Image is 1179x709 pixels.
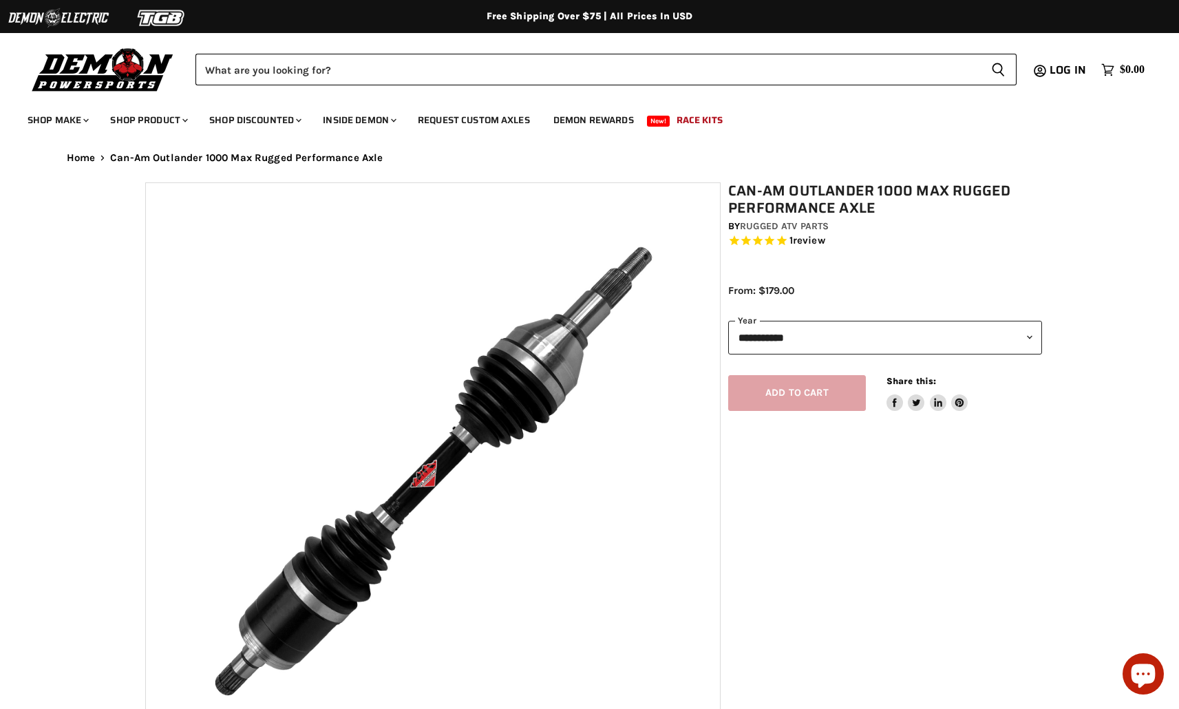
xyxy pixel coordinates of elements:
[728,234,1042,248] span: Rated 5.0 out of 5 stars 1 reviews
[886,376,936,386] span: Share this:
[407,106,540,134] a: Request Custom Axles
[1094,60,1151,80] a: $0.00
[886,375,968,412] aside: Share this:
[312,106,405,134] a: Inside Demon
[110,5,213,31] img: TGB Logo 2
[17,100,1141,134] ul: Main menu
[100,106,196,134] a: Shop Product
[39,152,1140,164] nav: Breadcrumbs
[789,235,825,247] span: 1 reviews
[7,5,110,31] img: Demon Electric Logo 2
[980,54,1017,85] button: Search
[1120,63,1145,76] span: $0.00
[728,219,1042,234] div: by
[728,321,1042,354] select: year
[199,106,310,134] a: Shop Discounted
[28,45,178,94] img: Demon Powersports
[110,152,383,164] span: Can-Am Outlander 1000 Max Rugged Performance Axle
[793,235,825,247] span: review
[39,10,1140,23] div: Free Shipping Over $75 | All Prices In USD
[1118,653,1168,698] inbox-online-store-chat: Shopify online store chat
[1043,64,1094,76] a: Log in
[647,116,670,127] span: New!
[543,106,644,134] a: Demon Rewards
[195,54,1017,85] form: Product
[728,182,1042,217] h1: Can-Am Outlander 1000 Max Rugged Performance Axle
[666,106,733,134] a: Race Kits
[1050,61,1086,78] span: Log in
[67,152,96,164] a: Home
[728,284,794,297] span: From: $179.00
[740,220,829,232] a: Rugged ATV Parts
[17,106,97,134] a: Shop Make
[195,54,980,85] input: Search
